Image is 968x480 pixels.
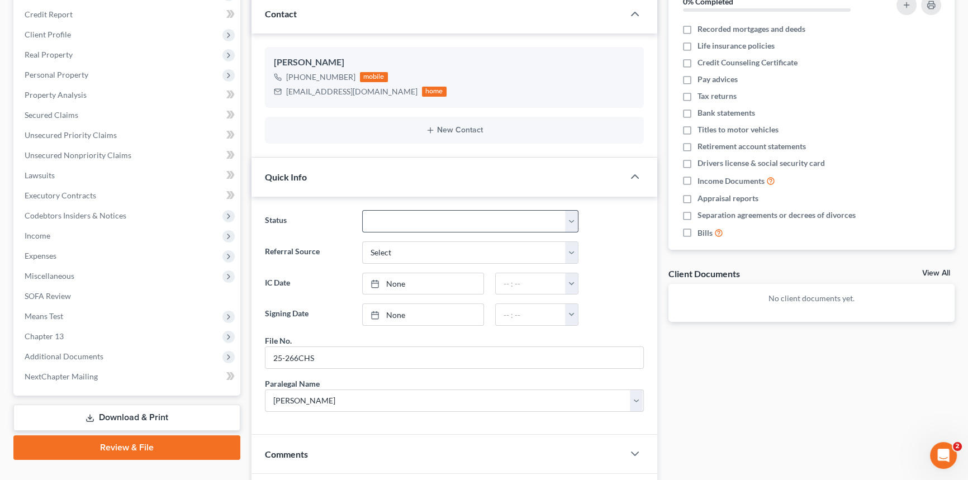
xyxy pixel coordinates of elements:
a: Executory Contracts [16,186,240,206]
span: Retirement account statements [697,141,806,152]
input: -- : -- [496,273,566,294]
span: Titles to motor vehicles [697,124,779,135]
div: [EMAIL_ADDRESS][DOMAIN_NAME] [286,86,417,97]
span: Real Property [25,50,73,59]
span: Tax returns [697,91,737,102]
input: -- [265,347,643,368]
label: Signing Date [259,303,357,326]
a: NextChapter Mailing [16,367,240,387]
label: Status [259,210,357,232]
a: Download & Print [13,405,240,431]
span: Secured Claims [25,110,78,120]
a: Credit Report [16,4,240,25]
span: Unsecured Priority Claims [25,130,117,140]
span: Separation agreements or decrees of divorces [697,210,856,221]
div: home [422,87,447,97]
div: [PHONE_NUMBER] [286,72,355,83]
span: Quick Info [265,172,307,182]
a: Review & File [13,435,240,460]
div: Client Documents [668,268,740,279]
span: Pay advices [697,74,738,85]
span: Personal Property [25,70,88,79]
span: Additional Documents [25,351,103,361]
span: SOFA Review [25,291,71,301]
iframe: Intercom live chat [930,442,957,469]
span: Expenses [25,251,56,260]
span: Credit Report [25,9,73,19]
input: -- : -- [496,304,566,325]
span: Credit Counseling Certificate [697,57,798,68]
a: Lawsuits [16,165,240,186]
a: View All [922,269,950,277]
a: Unsecured Nonpriority Claims [16,145,240,165]
span: Recorded mortgages and deeds [697,23,805,35]
a: Unsecured Priority Claims [16,125,240,145]
div: Paralegal Name [265,378,320,389]
div: File No. [265,335,292,346]
button: New Contact [274,126,635,135]
span: Income [25,231,50,240]
span: Life insurance policies [697,40,775,51]
span: Drivers license & social security card [697,158,825,169]
div: mobile [360,72,388,82]
p: No client documents yet. [677,293,946,304]
span: Contact [265,8,297,19]
span: NextChapter Mailing [25,372,98,381]
span: Property Analysis [25,90,87,99]
a: None [363,273,483,294]
span: Bills [697,227,713,239]
label: Referral Source [259,241,357,264]
span: Miscellaneous [25,271,74,281]
span: Comments [265,449,308,459]
span: Chapter 13 [25,331,64,341]
span: Client Profile [25,30,71,39]
div: [PERSON_NAME] [274,56,635,69]
span: Means Test [25,311,63,321]
span: Executory Contracts [25,191,96,200]
a: Secured Claims [16,105,240,125]
span: 2 [953,442,962,451]
span: Unsecured Nonpriority Claims [25,150,131,160]
a: Property Analysis [16,85,240,105]
label: IC Date [259,273,357,295]
a: SOFA Review [16,286,240,306]
span: Codebtors Insiders & Notices [25,211,126,220]
span: Income Documents [697,175,765,187]
span: Lawsuits [25,170,55,180]
span: Bank statements [697,107,755,118]
a: None [363,304,483,325]
span: Appraisal reports [697,193,758,204]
